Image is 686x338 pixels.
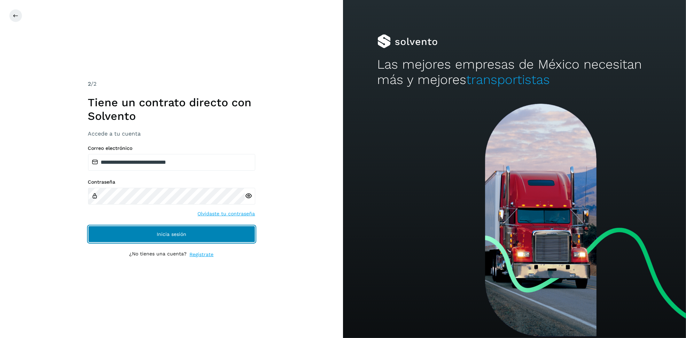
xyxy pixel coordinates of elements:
h2: Las mejores empresas de México necesitan más y mejores [377,57,652,88]
span: 2 [88,80,91,87]
button: Inicia sesión [88,226,255,243]
label: Contraseña [88,179,255,185]
div: /2 [88,80,255,88]
label: Correo electrónico [88,145,255,151]
span: transportistas [467,72,550,87]
a: Regístrate [190,251,214,258]
h3: Accede a tu cuenta [88,130,255,137]
h1: Tiene un contrato directo con Solvento [88,96,255,123]
span: Inicia sesión [157,232,186,237]
p: ¿No tienes una cuenta? [130,251,187,258]
a: Olvidaste tu contraseña [198,210,255,217]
